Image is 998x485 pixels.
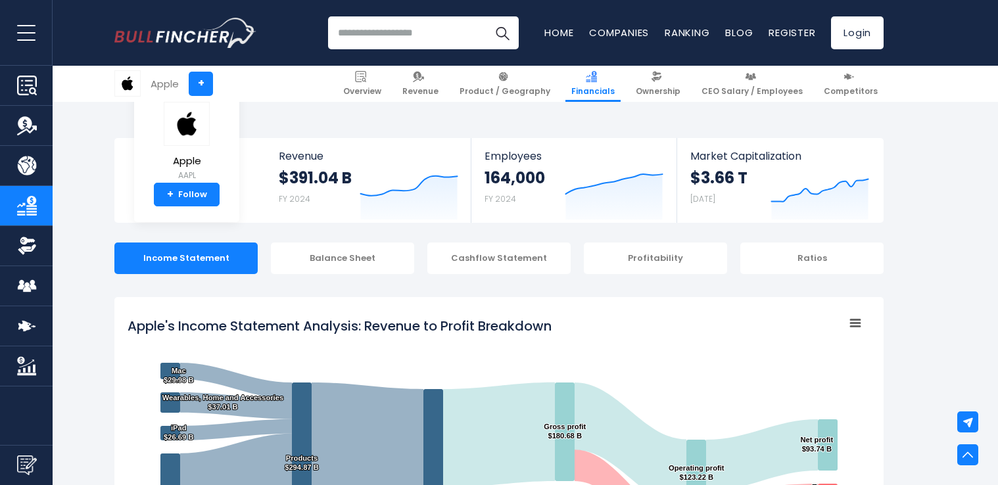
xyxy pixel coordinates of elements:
text: iPad $26.69 B [164,424,193,441]
a: Revenue [396,66,444,102]
text: Net profit $93.74 B [800,436,833,453]
span: Revenue [279,150,458,162]
small: AAPL [164,170,210,181]
a: Register [769,26,815,39]
a: Revenue $391.04 B FY 2024 [266,138,471,223]
a: Blog [725,26,753,39]
img: AAPL logo [115,71,140,96]
strong: 164,000 [485,168,545,188]
text: Wearables, Home and Accessories $37.01 B [162,394,284,411]
span: Market Capitalization [690,150,869,162]
div: Income Statement [114,242,258,274]
strong: $391.04 B [279,168,352,188]
small: FY 2024 [485,193,516,204]
text: Operating profit $123.22 B [669,464,725,481]
span: Revenue [402,86,439,97]
a: Ownership [630,66,686,102]
span: CEO Salary / Employees [701,86,803,97]
text: Mac $29.98 B [164,367,193,384]
span: Employees [485,150,663,162]
strong: $3.66 T [690,168,748,188]
a: Login [831,16,884,49]
span: Financials [571,86,615,97]
a: Overview [337,66,387,102]
img: Ownership [17,236,37,256]
a: Apple AAPL [163,101,210,183]
a: +Follow [154,183,220,206]
span: Ownership [636,86,680,97]
a: Go to homepage [114,18,256,48]
a: Product / Geography [454,66,556,102]
a: Employees 164,000 FY 2024 [471,138,676,223]
img: Bullfincher logo [114,18,256,48]
a: CEO Salary / Employees [696,66,809,102]
small: [DATE] [690,193,715,204]
span: Competitors [824,86,878,97]
a: Market Capitalization $3.66 T [DATE] [677,138,882,223]
strong: + [167,189,174,200]
div: Apple [151,76,179,91]
img: AAPL logo [164,102,210,146]
div: Cashflow Statement [427,242,571,274]
small: FY 2024 [279,193,310,204]
div: Ratios [740,242,884,274]
a: Companies [589,26,649,39]
span: Apple [164,156,210,167]
text: Products $294.87 B [285,454,319,471]
button: Search [486,16,519,49]
div: Balance Sheet [271,242,414,274]
text: Gross profit $180.68 B [544,423,586,440]
span: Overview [343,86,381,97]
a: Competitors [818,66,884,102]
a: Ranking [665,26,709,39]
div: Profitability [584,242,727,274]
a: Financials [565,66,621,102]
span: Product / Geography [460,86,550,97]
a: Home [544,26,573,39]
a: + [189,72,213,96]
tspan: Apple's Income Statement Analysis: Revenue to Profit Breakdown [128,317,552,335]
